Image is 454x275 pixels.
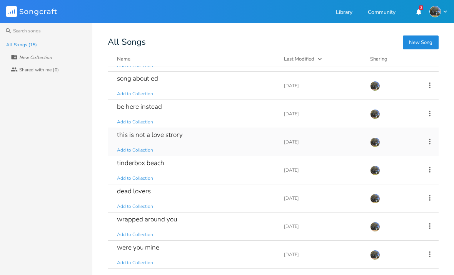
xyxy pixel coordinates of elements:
[117,175,153,182] span: Add to Collection
[403,35,439,49] button: New Song
[368,10,396,16] a: Community
[284,252,361,257] div: [DATE]
[370,222,380,232] img: zoë
[419,5,423,10] div: 2
[117,56,130,62] div: Name
[117,55,275,63] button: Name
[117,188,151,194] div: dead lovers
[284,56,314,62] div: Last Modified
[284,83,361,88] div: [DATE]
[370,194,380,204] img: zoë
[117,244,159,251] div: were you mine
[117,119,153,125] span: Add to Collection
[284,168,361,172] div: [DATE]
[370,250,380,260] img: zoë
[370,165,380,175] img: zoë
[284,224,361,229] div: [DATE]
[284,55,361,63] button: Last Modified
[411,5,426,19] button: 2
[117,160,164,166] div: tinderbox beach
[284,196,361,201] div: [DATE]
[108,39,439,46] div: All Songs
[117,216,177,223] div: wrapped around you
[117,231,153,238] span: Add to Collection
[117,91,153,97] span: Add to Collection
[117,103,162,110] div: be here instead
[19,67,59,72] div: Shared with me (0)
[370,137,380,147] img: zoë
[284,111,361,116] div: [DATE]
[117,75,158,82] div: song about ed
[117,203,153,210] span: Add to Collection
[6,42,37,47] div: All Songs (15)
[117,132,183,138] div: this is not a love strory
[336,10,352,16] a: Library
[19,55,52,60] div: New Collection
[429,6,441,17] img: zoë
[284,140,361,144] div: [DATE]
[370,109,380,119] img: zoë
[117,147,153,154] span: Add to Collection
[117,260,153,266] span: Add to Collection
[370,55,416,63] div: Sharing
[370,81,380,91] img: zoë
